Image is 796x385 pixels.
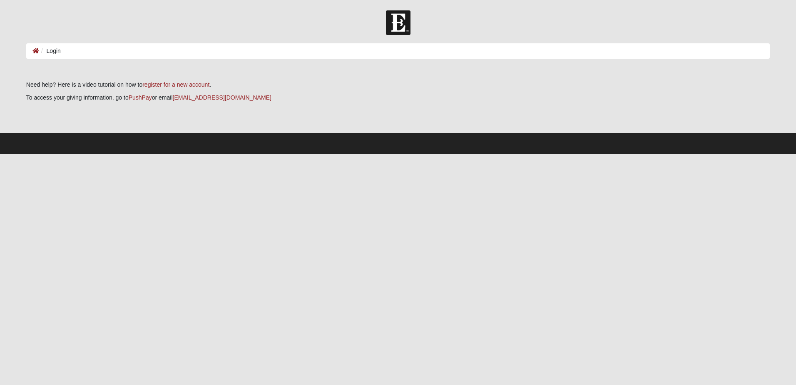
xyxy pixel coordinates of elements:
[129,94,152,101] a: PushPay
[142,81,209,88] a: register for a new account
[173,94,271,101] a: [EMAIL_ADDRESS][DOMAIN_NAME]
[39,47,61,55] li: Login
[26,80,770,89] p: Need help? Here is a video tutorial on how to .
[386,10,410,35] img: Church of Eleven22 Logo
[26,93,770,102] p: To access your giving information, go to or email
